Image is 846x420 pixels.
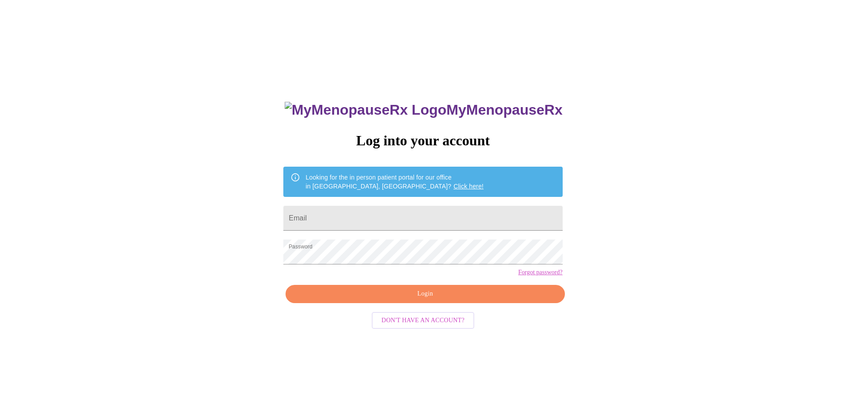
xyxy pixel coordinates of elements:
[285,102,446,118] img: MyMenopauseRx Logo
[306,169,484,194] div: Looking for the in person patient portal for our office in [GEOGRAPHIC_DATA], [GEOGRAPHIC_DATA]?
[369,316,477,323] a: Don't have an account?
[453,183,484,190] a: Click here!
[286,285,564,303] button: Login
[381,315,465,326] span: Don't have an account?
[285,102,563,118] h3: MyMenopauseRx
[518,269,563,276] a: Forgot password?
[372,312,474,329] button: Don't have an account?
[296,288,554,300] span: Login
[283,132,562,149] h3: Log into your account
